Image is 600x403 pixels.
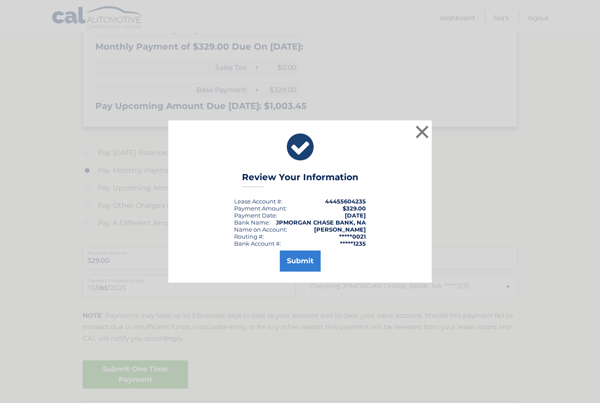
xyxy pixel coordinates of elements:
div: Routing #: [234,233,264,240]
button: Submit [280,251,321,272]
span: $329.00 [343,205,366,212]
div: Lease Account #: [234,198,282,205]
div: Payment Amount: [234,205,287,212]
h3: Review Your Information [242,172,358,187]
strong: 44455604235 [325,198,366,205]
button: × [413,123,431,141]
span: [DATE] [345,212,366,219]
div: Bank Account #: [234,240,281,247]
strong: [PERSON_NAME] [314,226,366,233]
strong: JPMORGAN CHASE BANK, NA [276,219,366,226]
div: Name on Account: [234,226,287,233]
span: Payment Date [234,212,276,219]
div: : [234,212,277,219]
div: Bank Name: [234,219,270,226]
